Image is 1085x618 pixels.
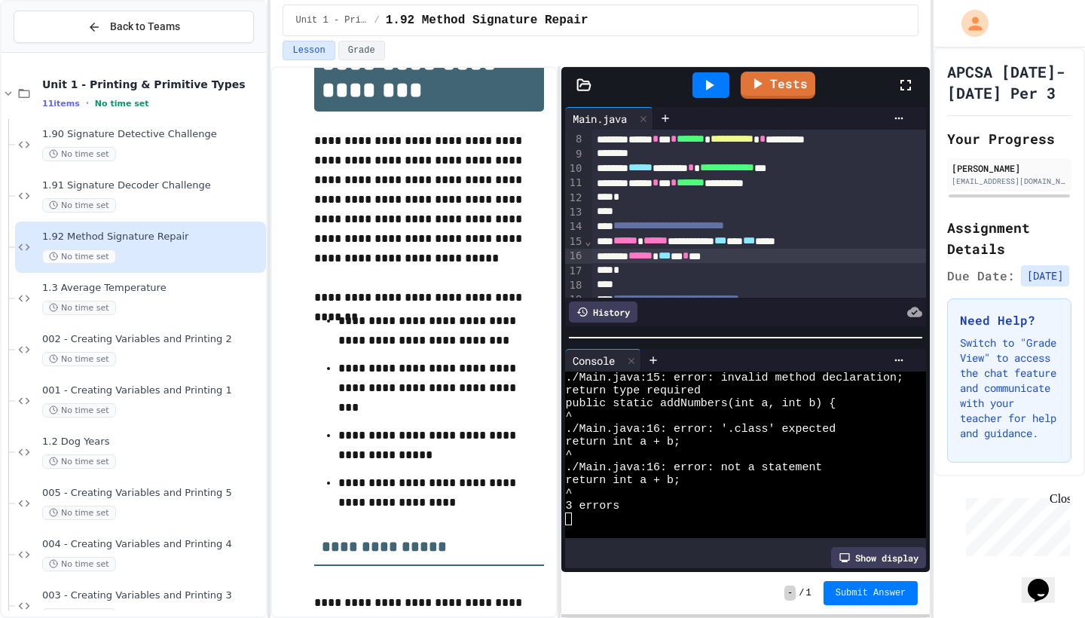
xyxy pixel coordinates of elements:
span: 1.92 Method Signature Repair [42,231,263,243]
div: History [569,301,637,323]
span: ^ [565,448,572,461]
span: [DATE] [1021,265,1069,286]
button: Grade [338,41,385,60]
div: 11 [565,176,584,191]
span: 11 items [42,99,80,109]
div: 19 [565,292,584,307]
span: 1.2 Dog Years [42,436,263,448]
span: ^ [565,410,572,423]
div: Chat with us now!Close [6,6,104,96]
span: No time set [42,147,116,161]
div: Main.java [565,107,653,130]
span: Submit Answer [836,587,906,599]
div: [PERSON_NAME] [952,161,1067,175]
span: No time set [42,557,116,571]
div: 18 [565,278,584,292]
div: 16 [565,249,584,264]
span: 3 errors [565,500,619,512]
div: [EMAIL_ADDRESS][DOMAIN_NAME] [952,176,1067,187]
h1: APCSA [DATE]-[DATE] Per 3 [947,61,1071,103]
div: 9 [565,147,584,161]
iframe: chat widget [960,492,1070,556]
h3: Need Help? [960,311,1059,329]
span: ./Main.java:16: error: '.class' expected [565,423,836,436]
span: No time set [42,403,116,418]
div: 14 [565,219,584,234]
span: 1 [805,587,811,599]
span: 005 - Creating Variables and Printing 5 [42,487,263,500]
span: ./Main.java:16: error: not a statement [565,461,822,474]
div: My Account [946,6,992,41]
span: 1.92 Method Signature Repair [386,11,588,29]
div: 8 [565,132,584,147]
span: return int a + b; [565,436,680,448]
span: 1.3 Average Temperature [42,282,263,295]
div: 13 [565,205,584,219]
button: Lesson [283,41,335,60]
span: / [374,14,379,26]
span: Back to Teams [110,19,180,35]
span: ./Main.java:15: error: invalid method declaration; [565,372,903,384]
span: public static addNumbers(int a, int b) { [565,397,836,410]
span: No time set [42,301,116,315]
div: 17 [565,264,584,278]
span: Unit 1 - Printing & Primitive Types [42,78,263,91]
div: 10 [565,161,584,176]
h2: Assignment Details [947,217,1071,259]
span: 004 - Creating Variables and Printing 4 [42,538,263,551]
span: No time set [42,249,116,264]
a: Tests [741,72,815,99]
span: return int a + b; [565,474,680,487]
span: 002 - Creating Variables and Printing 2 [42,333,263,346]
p: Switch to "Grade View" to access the chat feature and communicate with your teacher for help and ... [960,335,1059,441]
span: - [784,586,796,601]
h2: Your Progress [947,128,1071,149]
span: 001 - Creating Variables and Printing 1 [42,384,263,397]
span: Fold line [584,235,591,247]
span: / [799,587,804,599]
div: 15 [565,234,584,249]
div: Show display [831,547,926,568]
iframe: chat widget [1022,558,1070,603]
span: No time set [42,198,116,213]
button: Back to Teams [14,11,254,43]
div: Main.java [565,111,634,127]
span: No time set [42,454,116,469]
div: 12 [565,191,584,205]
span: Due Date: [947,267,1015,285]
button: Submit Answer [824,581,918,605]
span: 1.91 Signature Decoder Challenge [42,179,263,192]
span: 003 - Creating Variables and Printing 3 [42,589,263,602]
span: No time set [95,99,149,109]
div: Console [565,353,622,369]
span: ^ [565,487,572,500]
span: • [86,97,89,109]
div: Console [565,349,641,372]
span: 1.90 Signature Detective Challenge [42,128,263,141]
span: No time set [42,506,116,520]
span: No time set [42,352,116,366]
span: Unit 1 - Printing & Primitive Types [295,14,368,26]
span: return type required [565,384,700,397]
